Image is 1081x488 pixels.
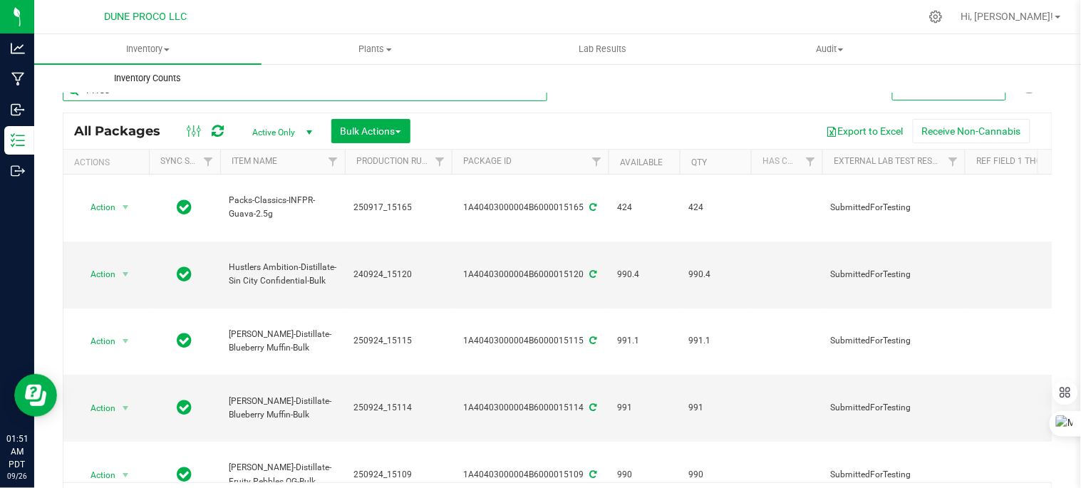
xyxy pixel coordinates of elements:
[232,156,277,166] a: Item Name
[95,72,201,85] span: Inventory Counts
[751,150,822,175] th: Has COA
[177,197,192,217] span: In Sync
[229,461,336,488] span: [PERSON_NAME]-Distillate-Fruity Pebbles OG-Bulk
[78,264,116,284] span: Action
[588,202,597,212] span: Sync from Compliance System
[353,468,443,482] span: 250924_15109
[716,34,943,64] a: Audit
[229,261,336,288] span: Hustlers Ambition-Distillate-Sin City Confidential-Bulk
[927,10,945,24] div: Manage settings
[717,43,943,56] span: Audit
[356,156,428,166] a: Production Run
[617,334,671,348] span: 991.1
[831,468,956,482] span: SubmittedForTesting
[834,156,946,166] a: External Lab Test Result
[11,103,25,117] inline-svg: Inbound
[450,401,611,415] div: 1A40403000004B6000015114
[74,123,175,139] span: All Packages
[11,164,25,178] inline-svg: Outbound
[688,334,743,348] span: 991.1
[620,157,663,167] a: Available
[160,156,215,166] a: Sync Status
[229,194,336,221] span: Packs-Classics-INFPR-Guava-2.5g
[177,464,192,484] span: In Sync
[831,401,956,415] span: SubmittedForTesting
[177,331,192,351] span: In Sync
[617,268,671,281] span: 990.4
[104,11,187,23] span: DUNE PROCO LLC
[353,401,443,415] span: 250924_15114
[117,465,135,485] span: select
[353,268,443,281] span: 240924_15120
[117,197,135,217] span: select
[588,469,597,479] span: Sync from Compliance System
[229,395,336,422] span: [PERSON_NAME]-Distillate-Blueberry Muffin-Bulk
[428,150,452,174] a: Filter
[34,34,262,64] a: Inventory
[353,201,443,214] span: 250917_15165
[585,150,609,174] a: Filter
[177,398,192,417] span: In Sync
[688,268,743,281] span: 990.4
[691,157,707,167] a: Qty
[117,264,135,284] span: select
[6,432,28,471] p: 01:51 AM PDT
[262,43,488,56] span: Plants
[799,150,822,174] a: Filter
[321,150,345,174] a: Filter
[78,398,116,418] span: Action
[177,264,192,284] span: In Sync
[78,465,116,485] span: Action
[831,201,956,214] span: SubmittedForTesting
[331,119,410,143] button: Bulk Actions
[688,201,743,214] span: 424
[450,201,611,214] div: 1A40403000004B6000015165
[117,331,135,351] span: select
[117,398,135,418] span: select
[34,43,262,56] span: Inventory
[11,72,25,86] inline-svg: Manufacturing
[450,334,611,348] div: 1A40403000004B6000015115
[34,63,262,93] a: Inventory Counts
[6,471,28,482] p: 09/26
[353,334,443,348] span: 250924_15115
[229,328,336,355] span: [PERSON_NAME]-Distillate-Blueberry Muffin-Bulk
[913,119,1030,143] button: Receive Non-Cannabis
[688,401,743,415] span: 991
[78,197,116,217] span: Action
[588,269,597,279] span: Sync from Compliance System
[450,468,611,482] div: 1A40403000004B6000015109
[78,331,116,351] span: Action
[11,133,25,147] inline-svg: Inventory
[463,156,512,166] a: Package ID
[588,336,597,346] span: Sync from Compliance System
[617,401,671,415] span: 991
[450,268,611,281] div: 1A40403000004B6000015120
[831,334,956,348] span: SubmittedForTesting
[14,374,57,417] iframe: Resource center
[74,157,143,167] div: Actions
[197,150,220,174] a: Filter
[559,43,646,56] span: Lab Results
[617,468,671,482] span: 990
[11,41,25,56] inline-svg: Analytics
[831,268,956,281] span: SubmittedForTesting
[817,119,913,143] button: Export to Excel
[941,150,965,174] a: Filter
[976,156,1042,166] a: Ref Field 1 THC
[341,125,401,137] span: Bulk Actions
[262,34,489,64] a: Plants
[489,34,716,64] a: Lab Results
[688,468,743,482] span: 990
[588,403,597,412] span: Sync from Compliance System
[961,11,1054,22] span: Hi, [PERSON_NAME]!
[617,201,671,214] span: 424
